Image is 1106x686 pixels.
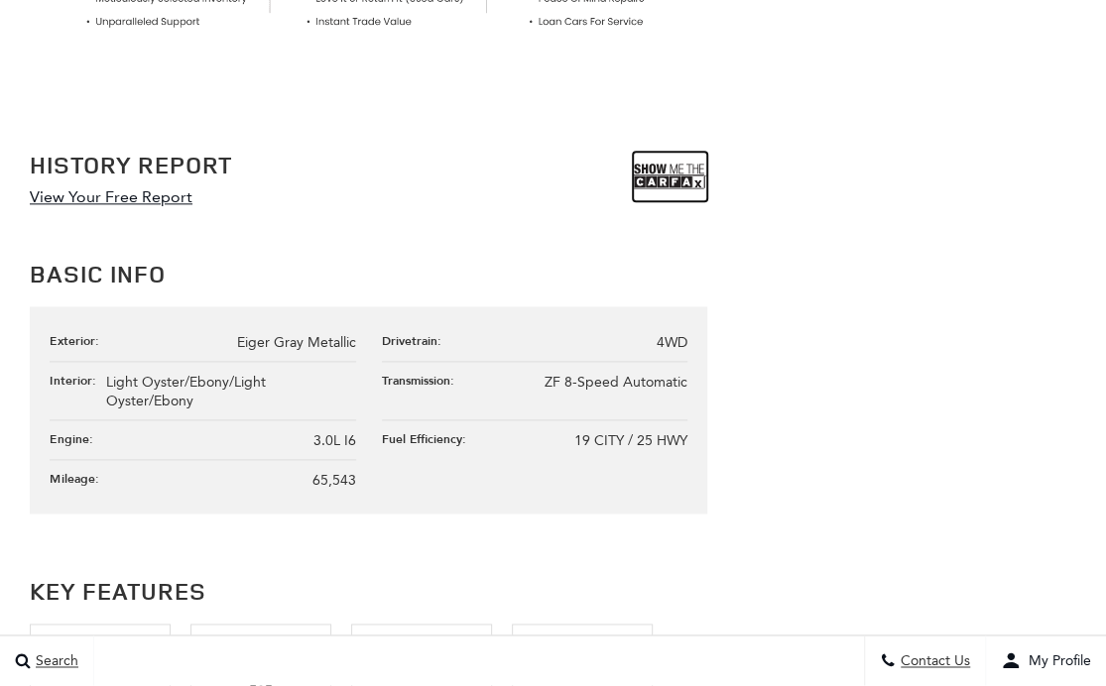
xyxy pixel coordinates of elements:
[50,430,102,447] div: Engine:
[312,472,356,489] span: 65,543
[657,334,687,351] span: 4WD
[313,432,356,449] span: 3.0L I6
[50,470,108,487] div: Mileage:
[105,374,265,409] span: Light Oyster/Ebony/Light Oyster/Ebony
[1021,653,1091,670] span: My Profile
[986,636,1106,686] button: user-profile-menu
[237,334,356,351] span: Eiger Gray Metallic
[30,573,707,609] h2: Key Features
[574,432,687,449] span: 19 CITY / 25 HWY
[382,332,451,349] div: Drivetrain:
[382,372,464,389] div: Transmission:
[633,152,707,201] img: Show me the Carfax
[30,187,192,206] a: View Your Free Report
[30,152,232,177] h2: History Report
[50,372,105,389] div: Interior:
[545,374,687,391] span: ZF 8-Speed Automatic
[30,256,707,291] h2: Basic Info
[50,332,108,349] div: Exterior:
[896,653,970,670] span: Contact Us
[382,430,476,447] div: Fuel Efficiency:
[31,653,78,670] span: Search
